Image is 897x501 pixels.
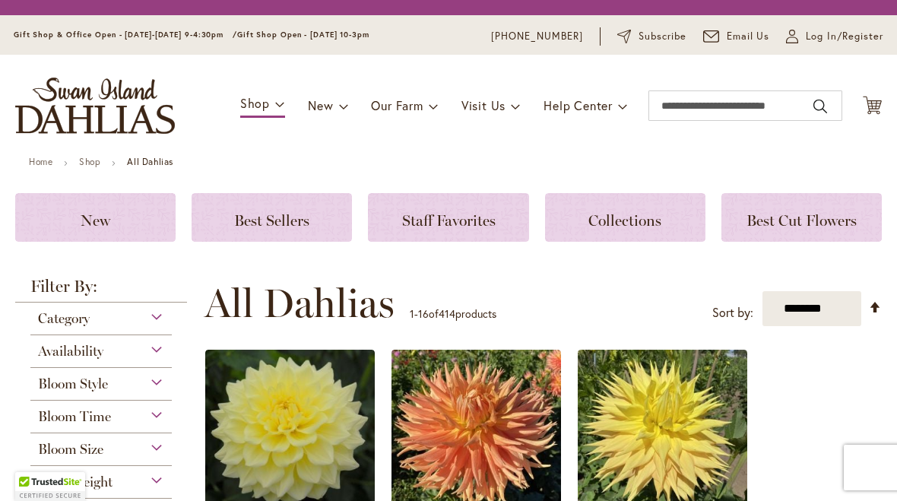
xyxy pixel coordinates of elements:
span: Our Farm [371,97,423,113]
span: Bloom Time [38,408,111,425]
span: Staff Favorites [402,211,496,230]
a: store logo [15,78,175,134]
label: Sort by: [712,299,753,327]
a: Home [29,156,52,167]
a: New [15,193,176,242]
a: Collections [545,193,705,242]
span: 1 [410,306,414,321]
span: New [81,211,110,230]
span: Bloom Size [38,441,103,458]
strong: All Dahlias [127,156,173,167]
a: Email Us [703,29,770,44]
span: Subscribe [639,29,686,44]
a: [PHONE_NUMBER] [491,29,583,44]
span: Gift Shop & Office Open - [DATE]-[DATE] 9-4:30pm / [14,30,237,40]
span: Category [38,310,90,327]
iframe: Launch Accessibility Center [11,447,54,490]
a: Subscribe [617,29,686,44]
p: - of products [410,302,496,326]
span: Bloom Style [38,376,108,392]
span: 16 [418,306,429,321]
span: Log In/Register [806,29,883,44]
strong: Filter By: [15,278,187,303]
a: Staff Favorites [368,193,528,242]
span: Visit Us [461,97,506,113]
span: Best Cut Flowers [746,211,857,230]
a: Best Cut Flowers [721,193,882,242]
span: Email Us [727,29,770,44]
span: All Dahlias [204,281,395,326]
button: Search [813,94,827,119]
span: Help Center [544,97,613,113]
span: 414 [439,306,455,321]
span: Best Sellers [234,211,309,230]
a: Shop [79,156,100,167]
a: Best Sellers [192,193,352,242]
span: Gift Shop Open - [DATE] 10-3pm [237,30,369,40]
span: Shop [240,95,270,111]
span: New [308,97,333,113]
span: Collections [588,211,661,230]
a: Log In/Register [786,29,883,44]
span: Availability [38,343,103,360]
